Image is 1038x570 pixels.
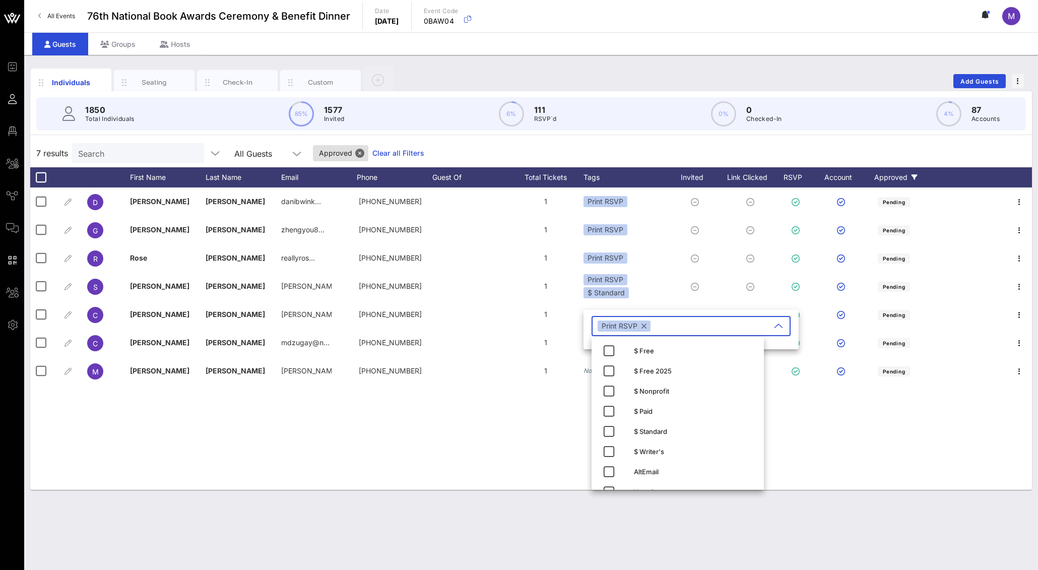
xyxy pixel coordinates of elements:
[432,167,508,187] div: Guest Of
[206,366,265,375] span: [PERSON_NAME]
[85,104,135,116] p: 1850
[424,16,459,26] p: 0BAW04
[281,244,315,272] p: reallyros…
[583,287,629,298] div: $ Standard
[583,196,627,207] div: Print RSVP
[971,114,1000,124] p: Accounts
[93,198,98,207] span: D
[878,254,910,264] button: Pending
[878,282,910,292] button: Pending
[882,284,905,290] span: Pending
[206,197,265,206] span: [PERSON_NAME]
[298,78,343,87] div: Custom
[281,187,321,216] p: danibwink…
[634,488,756,496] div: Host Comm
[583,367,600,374] i: None
[281,300,332,329] p: [PERSON_NAME]…
[882,227,905,233] span: Pending
[871,167,921,187] div: Approved
[47,12,75,20] span: All Events
[878,197,910,207] button: Pending
[206,167,281,187] div: Last Name
[355,149,364,158] button: Close
[953,74,1006,88] button: Add Guests
[424,6,459,16] p: Event Code
[882,199,905,205] span: Pending
[1002,7,1020,25] div: M
[281,167,357,187] div: Email
[215,78,260,87] div: Check-In
[359,225,422,234] span: +16463303282
[206,310,265,319] span: [PERSON_NAME]
[746,114,782,124] p: Checked-In
[882,312,905,318] span: Pending
[746,104,782,116] p: 0
[634,387,756,395] div: $ Nonprofit
[132,78,177,87] div: Seating
[32,33,88,55] div: Guests
[206,225,265,234] span: [PERSON_NAME]
[36,147,68,159] span: 7 results
[634,367,756,375] div: $ Free 2025
[882,256,905,262] span: Pending
[508,167,583,187] div: Total Tickets
[634,427,756,435] div: $ Standard
[960,78,1000,85] span: Add Guests
[357,167,432,187] div: Phone
[130,254,147,262] span: Rose
[359,254,422,262] span: +18173663863
[228,143,309,163] div: All Guests
[1008,11,1015,21] span: M
[281,329,330,357] p: mdzugay@n…
[359,366,422,375] span: +19014830120
[281,357,332,385] p: [PERSON_NAME].j…
[634,448,756,456] div: $ Writer's
[93,311,98,320] span: C
[92,367,99,376] span: M
[375,6,399,16] p: Date
[583,224,627,235] div: Print RSVP
[324,114,345,124] p: Invited
[508,187,583,216] div: 1
[85,114,135,124] p: Total Individuals
[130,282,189,290] span: [PERSON_NAME]
[206,338,265,347] span: [PERSON_NAME]
[534,114,557,124] p: RSVP`d
[634,468,756,476] div: AltEmail
[372,148,424,159] a: Clear all Filters
[130,310,189,319] span: [PERSON_NAME]
[130,197,189,206] span: [PERSON_NAME]
[359,338,422,347] span: +17184969267
[878,338,910,348] button: Pending
[508,216,583,244] div: 1
[878,366,910,376] button: Pending
[878,225,910,235] button: Pending
[508,300,583,329] div: 1
[93,255,98,263] span: R
[669,167,725,187] div: Invited
[815,167,871,187] div: Account
[319,145,362,161] span: Approved
[583,274,627,285] div: Print RSVP
[148,33,203,55] div: Hosts
[583,252,627,264] div: Print RSVP
[206,282,265,290] span: [PERSON_NAME]
[359,197,422,206] span: +13107012990
[130,338,189,347] span: [PERSON_NAME]
[534,104,557,116] p: 111
[130,225,189,234] span: [PERSON_NAME]
[206,254,265,262] span: [PERSON_NAME]
[93,226,98,235] span: G
[130,167,206,187] div: First Name
[882,368,905,374] span: Pending
[508,244,583,272] div: 1
[583,167,669,187] div: Tags
[508,329,583,357] div: 1
[130,366,189,375] span: [PERSON_NAME]
[780,167,815,187] div: RSVP
[634,407,756,415] div: $ Paid
[634,347,756,355] div: $ Free
[598,321,651,332] div: Print RSVP
[49,77,94,88] div: Individuals
[281,216,325,244] p: zhengyou8…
